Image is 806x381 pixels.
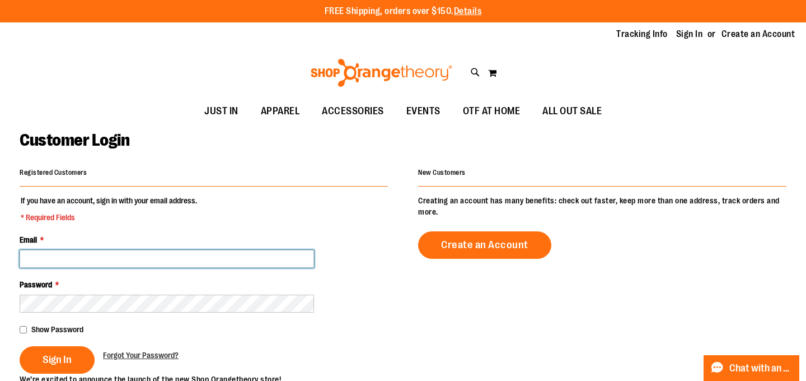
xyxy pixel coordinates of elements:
[20,169,87,176] strong: Registered Customers
[441,239,528,251] span: Create an Account
[676,28,703,40] a: Sign In
[43,354,72,366] span: Sign In
[406,99,441,124] span: EVENTS
[31,325,83,334] span: Show Password
[103,350,179,361] a: Forgot Your Password?
[20,280,52,289] span: Password
[103,351,179,360] span: Forgot Your Password?
[204,99,238,124] span: JUST IN
[729,363,793,374] span: Chat with an Expert
[418,195,786,217] p: Creating an account has many benefits: check out faster, keep more than one address, track orders...
[261,99,300,124] span: APPAREL
[616,28,668,40] a: Tracking Info
[325,5,482,18] p: FREE Shipping, orders over $150.
[309,59,454,87] img: Shop Orangetheory
[542,99,602,124] span: ALL OUT SALE
[704,355,800,381] button: Chat with an Expert
[20,235,37,244] span: Email
[454,6,482,16] a: Details
[418,169,466,176] strong: New Customers
[20,346,95,374] button: Sign In
[322,99,384,124] span: ACCESSORIES
[463,99,521,124] span: OTF AT HOME
[20,131,129,150] span: Customer Login
[21,212,197,223] span: * Required Fields
[20,195,198,223] legend: If you have an account, sign in with your email address.
[721,28,795,40] a: Create an Account
[418,231,551,259] a: Create an Account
